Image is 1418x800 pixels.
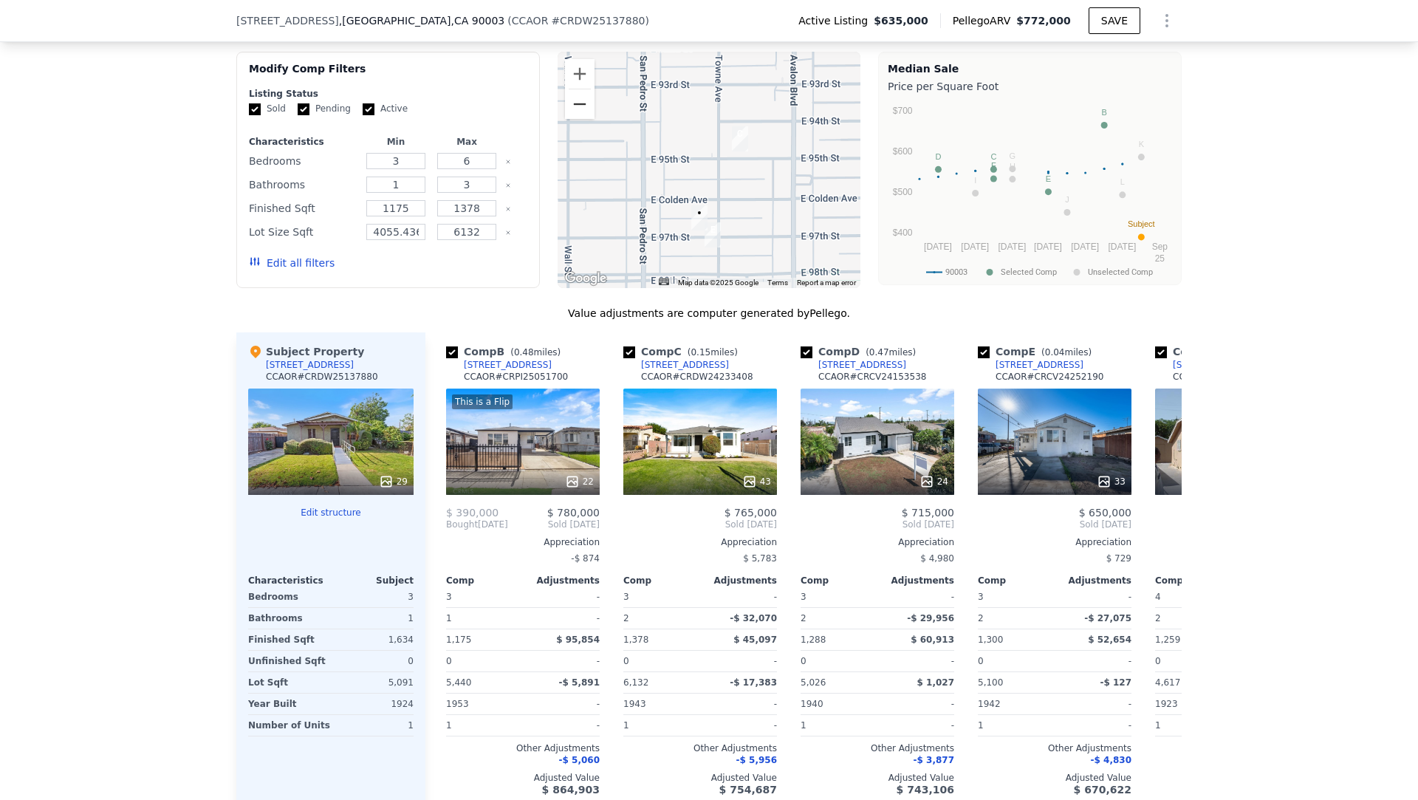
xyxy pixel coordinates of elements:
[1010,162,1015,171] text: H
[248,694,328,714] div: Year Built
[1173,371,1285,383] div: CCAOR # CRDW24126845
[641,359,729,371] div: [STREET_ADDRESS]
[725,507,777,519] span: $ 765,000
[1173,359,1261,371] div: [STREET_ADDRESS]
[446,772,600,784] div: Adjusted Value
[678,278,758,287] span: Map data ©2025 Google
[446,608,520,629] div: 1
[571,553,600,564] span: -$ 874
[1139,140,1145,148] text: K
[623,772,777,784] div: Adjusted Value
[978,592,984,602] span: 3
[623,656,629,666] span: 0
[623,592,629,602] span: 3
[559,677,600,688] span: -$ 5,891
[767,278,788,287] a: Terms (opens in new tab)
[1155,344,1275,359] div: Comp F
[446,656,452,666] span: 0
[978,742,1131,754] div: Other Adjustments
[719,784,777,796] span: $ 754,687
[1084,613,1131,623] span: -$ 27,075
[893,228,913,238] text: $400
[1108,242,1136,252] text: [DATE]
[623,536,777,548] div: Appreciation
[363,136,428,148] div: Min
[978,715,1052,736] div: 1
[880,651,954,671] div: -
[248,715,330,736] div: Number of Units
[797,278,856,287] a: Report a map error
[446,519,478,530] span: Bought
[978,608,1052,629] div: 2
[446,694,520,714] div: 1953
[464,359,552,371] div: [STREET_ADDRESS]
[990,152,996,161] text: C
[266,359,354,371] div: [STREET_ADDRESS]
[508,519,600,530] span: Sold [DATE]
[446,575,523,587] div: Comp
[953,13,1017,28] span: Pellego ARV
[880,715,954,736] div: -
[623,635,648,645] span: 1,378
[334,672,414,693] div: 5,091
[248,344,364,359] div: Subject Property
[659,278,669,285] button: Keyboard shortcuts
[249,174,357,195] div: Bathrooms
[248,629,328,650] div: Finished Sqft
[446,677,471,688] span: 5,440
[801,677,826,688] span: 5,026
[888,61,1172,76] div: Median Sale
[1058,651,1131,671] div: -
[248,575,331,587] div: Characteristics
[877,575,954,587] div: Adjustments
[248,608,328,629] div: Bathrooms
[700,575,777,587] div: Adjustments
[526,694,600,714] div: -
[978,635,1003,645] span: 1,300
[623,694,697,714] div: 1943
[961,242,989,252] text: [DATE]
[248,672,328,693] div: Lot Sqft
[798,13,874,28] span: Active Listing
[945,267,967,277] text: 90003
[801,344,922,359] div: Comp D
[249,198,357,219] div: Finished Sqft
[1097,474,1126,489] div: 33
[339,13,504,28] span: , [GEOGRAPHIC_DATA]
[743,553,777,564] span: $ 5,783
[249,88,527,100] div: Listing Status
[801,656,806,666] span: 0
[526,608,600,629] div: -
[801,575,877,587] div: Comp
[1079,507,1131,519] span: $ 650,000
[703,694,777,714] div: -
[978,694,1052,714] div: 1942
[512,15,549,27] span: CCAOR
[559,755,600,765] span: -$ 5,060
[507,13,649,28] div: ( )
[818,359,906,371] div: [STREET_ADDRESS]
[266,371,378,383] div: CCAOR # CRDW25137880
[1055,575,1131,587] div: Adjustments
[801,635,826,645] span: 1,288
[998,242,1026,252] text: [DATE]
[880,694,954,714] div: -
[1152,6,1182,35] button: Show Options
[623,715,697,736] div: 1
[1155,575,1232,587] div: Comp
[1155,359,1261,371] a: [STREET_ADDRESS]
[917,677,954,688] span: $ 1,027
[434,136,499,148] div: Max
[446,536,600,548] div: Appreciation
[623,519,777,530] span: Sold [DATE]
[249,222,357,242] div: Lot Size Sqft
[703,715,777,736] div: -
[893,146,913,157] text: $600
[742,474,771,489] div: 43
[248,587,328,607] div: Bedrooms
[249,61,527,88] div: Modify Comp Filters
[1035,347,1097,358] span: ( miles)
[818,371,926,383] div: CCAOR # CRCV24153538
[924,242,952,252] text: [DATE]
[1155,608,1229,629] div: 2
